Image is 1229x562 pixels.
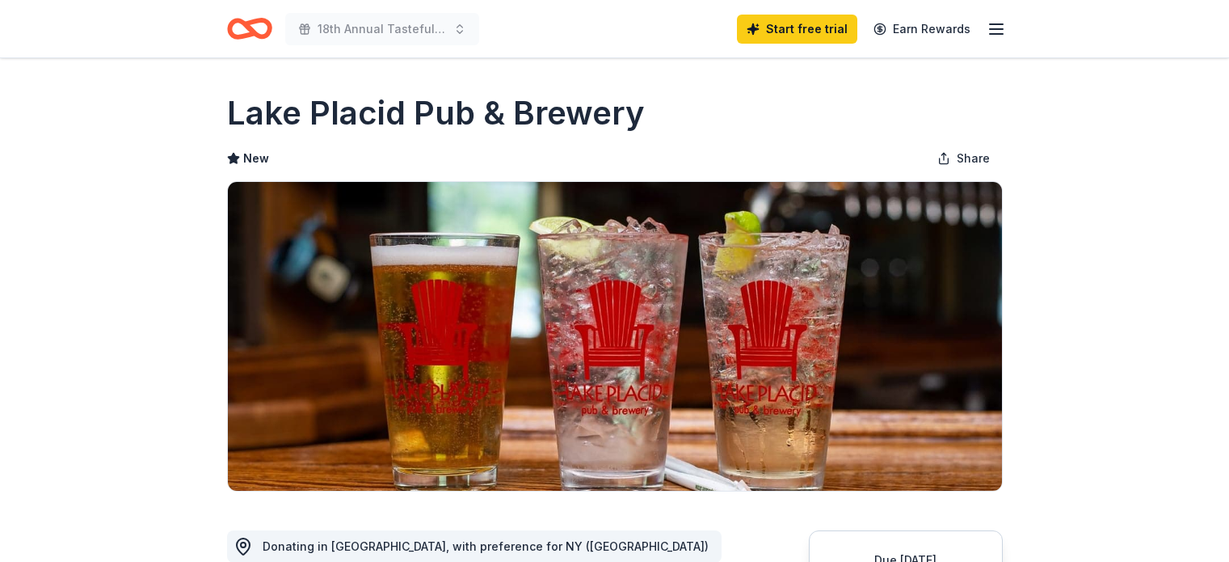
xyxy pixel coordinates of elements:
[285,13,479,45] button: 18th Annual Tasteful Day for HCA
[243,149,269,168] span: New
[228,182,1002,491] img: Image for Lake Placid Pub & Brewery
[957,149,990,168] span: Share
[864,15,980,44] a: Earn Rewards
[227,91,645,136] h1: Lake Placid Pub & Brewery
[263,539,709,553] span: Donating in [GEOGRAPHIC_DATA], with preference for NY ([GEOGRAPHIC_DATA])
[924,142,1003,175] button: Share
[318,19,447,39] span: 18th Annual Tasteful Day for HCA
[227,10,272,48] a: Home
[737,15,857,44] a: Start free trial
